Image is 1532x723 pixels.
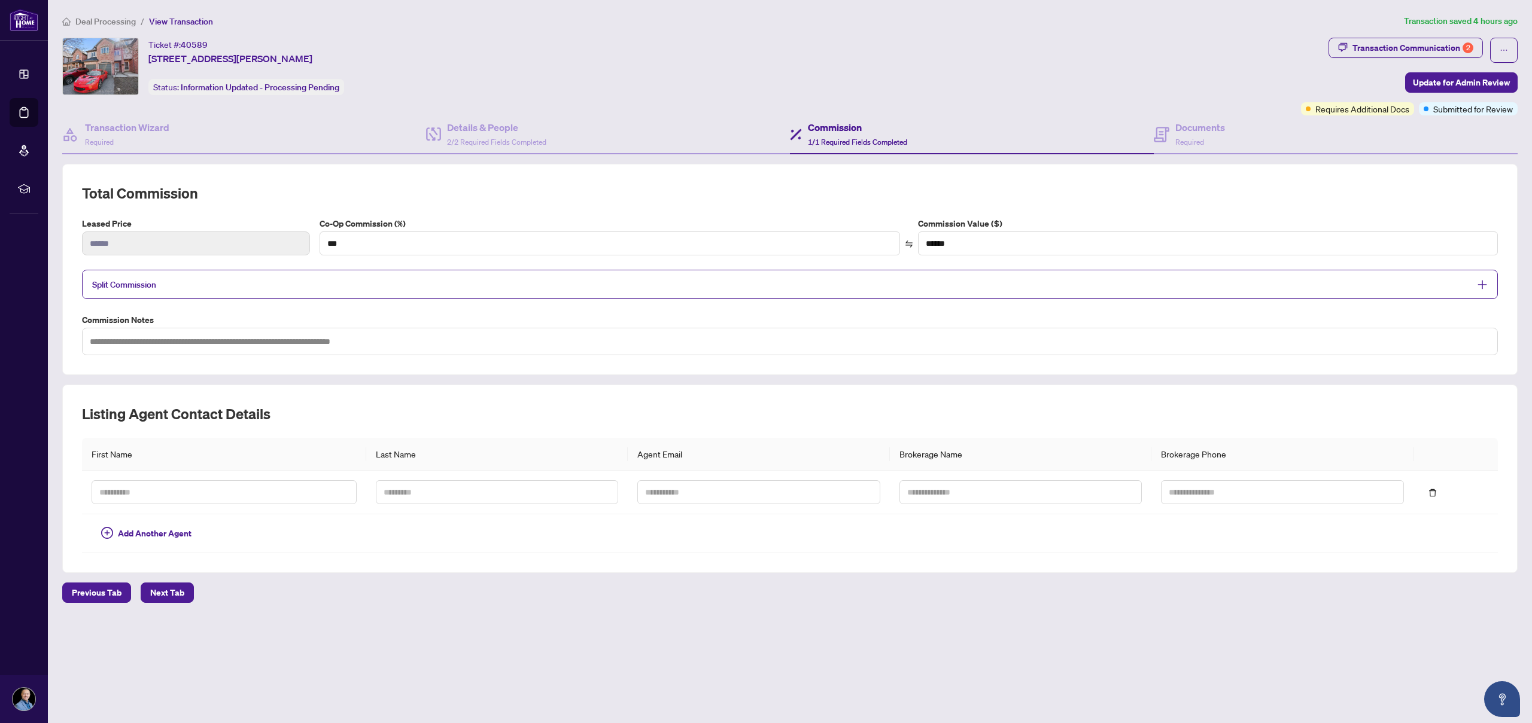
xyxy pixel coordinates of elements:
li: / [141,14,144,28]
span: Submitted for Review [1433,102,1513,115]
article: Transaction saved 4 hours ago [1404,14,1518,28]
h2: Listing Agent Contact Details [82,404,1498,423]
h4: Details & People [447,120,546,135]
div: Transaction Communication [1352,38,1473,57]
span: Required [1175,138,1204,147]
h2: Total Commission [82,184,1498,203]
span: 1/1 Required Fields Completed [808,138,907,147]
span: Deal Processing [75,16,136,27]
h4: Documents [1175,120,1225,135]
span: Update for Admin Review [1413,73,1510,92]
span: ellipsis [1500,46,1508,54]
label: Commission Notes [82,313,1498,327]
img: Profile Icon [13,688,35,710]
button: Open asap [1484,681,1520,717]
div: Status: [148,79,344,95]
span: home [62,17,71,26]
button: Next Tab [141,582,194,603]
span: Split Commission [92,279,156,290]
div: 2 [1463,42,1473,53]
label: Co-Op Commission (%) [320,217,900,230]
label: Leased Price [82,217,310,230]
button: Add Another Agent [92,524,201,543]
span: swap [905,240,913,248]
span: 2/2 Required Fields Completed [447,138,546,147]
span: plus [1477,279,1488,290]
span: delete [1428,489,1437,497]
button: Previous Tab [62,582,131,603]
th: Brokerage Phone [1151,438,1413,471]
th: Agent Email [628,438,889,471]
img: logo [10,9,38,31]
th: Brokerage Name [890,438,1151,471]
th: First Name [82,438,366,471]
div: Split Commission [82,270,1498,299]
h4: Transaction Wizard [85,120,169,135]
div: Ticket #: [148,38,208,51]
span: View Transaction [149,16,213,27]
span: Next Tab [150,583,184,602]
span: 40589 [181,39,208,50]
button: Transaction Communication2 [1329,38,1483,58]
button: Update for Admin Review [1405,72,1518,93]
span: Previous Tab [72,583,121,602]
th: Last Name [366,438,628,471]
label: Commission Value ($) [918,217,1498,230]
span: Information Updated - Processing Pending [181,82,339,93]
img: IMG-W12215617_1.jpg [63,38,138,94]
span: Add Another Agent [118,527,191,540]
h4: Commission [808,120,907,135]
span: plus-circle [101,527,113,539]
span: Requires Additional Docs [1315,102,1409,115]
span: Required [85,138,114,147]
span: [STREET_ADDRESS][PERSON_NAME] [148,51,312,66]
